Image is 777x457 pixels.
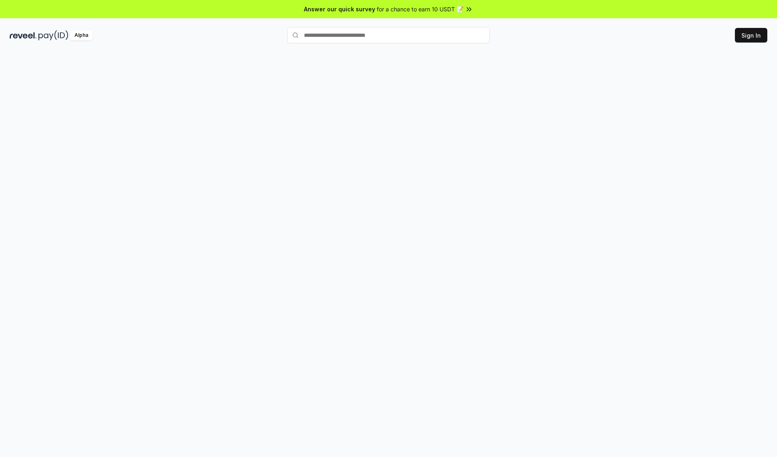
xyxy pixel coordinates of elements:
img: pay_id [38,30,68,40]
span: for a chance to earn 10 USDT 📝 [377,5,463,13]
span: Answer our quick survey [304,5,375,13]
div: Alpha [70,30,93,40]
button: Sign In [735,28,767,43]
img: reveel_dark [10,30,37,40]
